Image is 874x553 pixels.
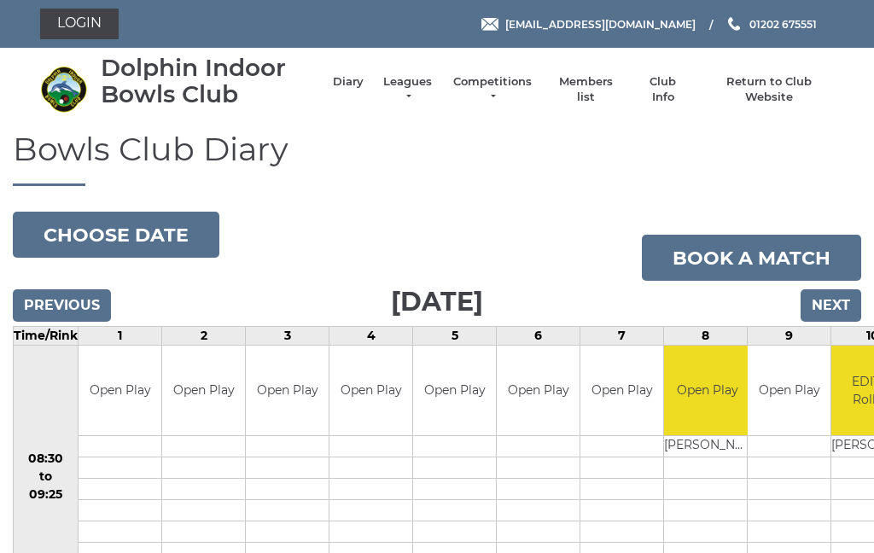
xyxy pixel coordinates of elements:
[725,16,817,32] a: Phone us 01202 675551
[638,74,688,105] a: Club Info
[749,17,817,30] span: 01202 675551
[79,346,161,435] td: Open Play
[246,327,329,346] td: 3
[497,346,580,435] td: Open Play
[748,346,830,435] td: Open Play
[580,327,664,346] td: 7
[642,235,861,281] a: Book a match
[481,18,498,31] img: Email
[13,131,861,187] h1: Bowls Club Diary
[381,74,434,105] a: Leagues
[333,74,364,90] a: Diary
[580,346,663,435] td: Open Play
[162,346,245,435] td: Open Play
[162,327,246,346] td: 2
[101,55,316,108] div: Dolphin Indoor Bowls Club
[452,74,533,105] a: Competitions
[40,9,119,39] a: Login
[413,327,497,346] td: 5
[329,327,413,346] td: 4
[14,327,79,346] td: Time/Rink
[40,66,87,113] img: Dolphin Indoor Bowls Club
[664,327,748,346] td: 8
[748,327,831,346] td: 9
[79,327,162,346] td: 1
[505,17,696,30] span: [EMAIL_ADDRESS][DOMAIN_NAME]
[550,74,621,105] a: Members list
[497,327,580,346] td: 6
[664,435,750,457] td: [PERSON_NAME]
[13,289,111,322] input: Previous
[801,289,861,322] input: Next
[13,212,219,258] button: Choose date
[728,17,740,31] img: Phone us
[329,346,412,435] td: Open Play
[705,74,834,105] a: Return to Club Website
[664,346,750,435] td: Open Play
[413,346,496,435] td: Open Play
[481,16,696,32] a: Email [EMAIL_ADDRESS][DOMAIN_NAME]
[246,346,329,435] td: Open Play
